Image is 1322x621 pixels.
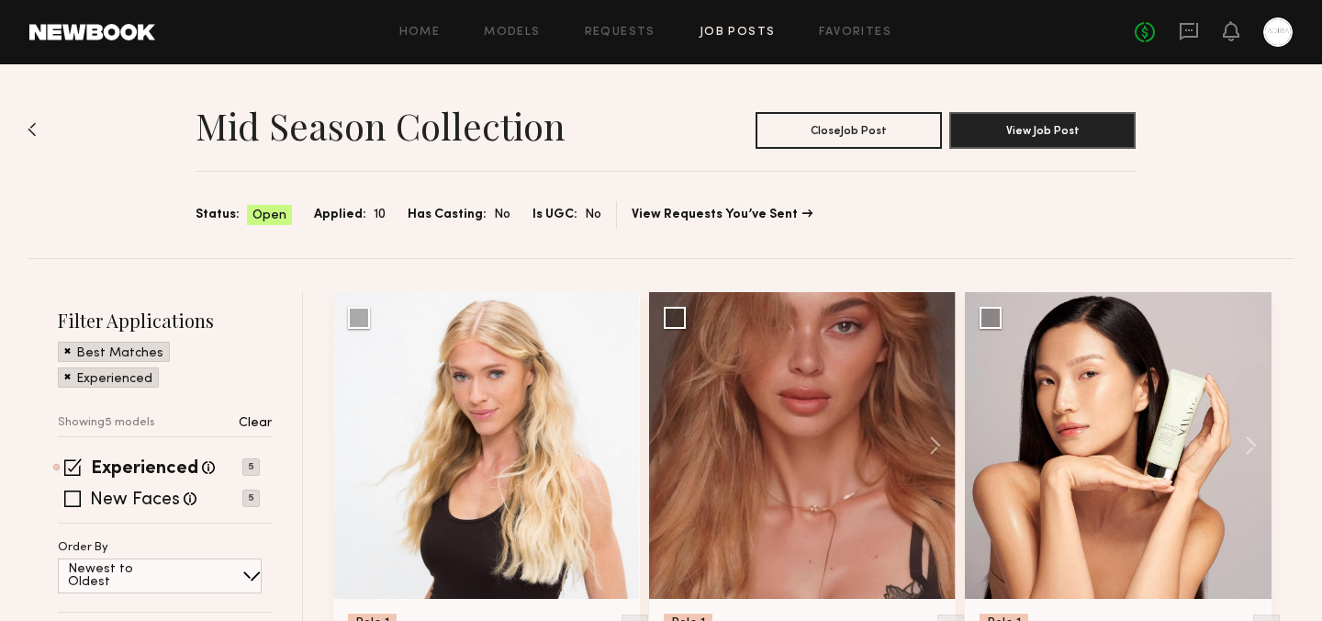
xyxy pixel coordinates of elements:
a: Requests [585,27,655,39]
p: 5 [242,490,260,507]
p: Best Matches [76,347,163,360]
a: Models [484,27,540,39]
button: CloseJob Post [756,112,942,149]
p: 5 [242,458,260,476]
p: Experienced [76,373,152,386]
p: Order By [58,542,108,554]
span: Has Casting: [408,205,487,225]
p: Newest to Oldest [68,563,177,589]
span: Status: [196,205,240,225]
span: Applied: [314,205,366,225]
label: Experienced [91,460,198,479]
span: Open [252,207,286,225]
a: Favorites [819,27,891,39]
p: Showing 5 models [58,417,155,429]
a: View Requests You’ve Sent [632,209,812,221]
a: Home [399,27,441,39]
span: No [585,205,601,225]
h1: Mid Season Collection [196,103,566,149]
span: Is UGC: [532,205,577,225]
label: New Faces [90,491,180,510]
h2: Filter Applications [58,308,272,333]
span: 10 [374,205,386,225]
button: View Job Post [949,112,1136,149]
span: No [494,205,510,225]
a: Job Posts [700,27,776,39]
img: Back to previous page [28,122,37,137]
p: Clear [239,417,272,430]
